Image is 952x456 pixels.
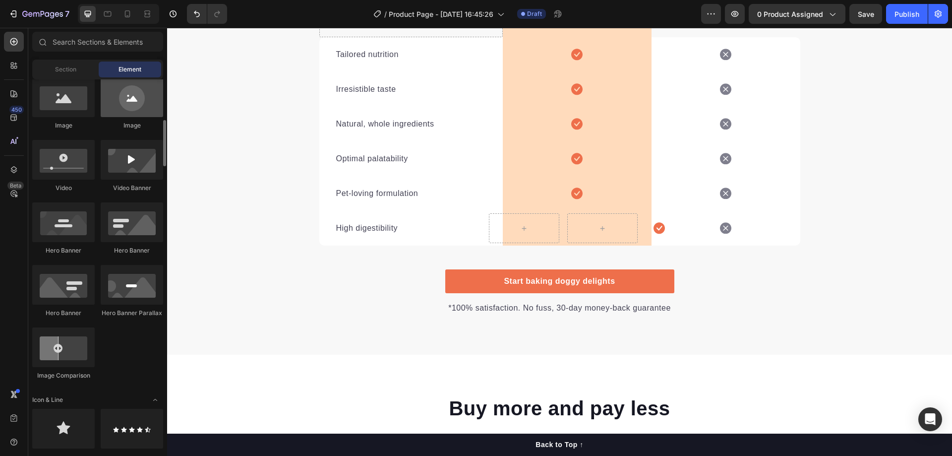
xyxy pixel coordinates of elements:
span: Draft [527,9,542,18]
a: Start baking doggy delights [278,242,507,265]
iframe: Design area [167,28,952,456]
div: Hero Banner [32,246,95,255]
p: High digestibility [169,195,319,206]
span: 0 product assigned [757,9,823,19]
div: Video [32,184,95,193]
div: Undo/Redo [187,4,227,24]
button: Save [849,4,882,24]
button: Publish [886,4,928,24]
span: Element [119,65,141,74]
p: Pet-loving formulation [169,160,319,172]
div: Back to Top ↑ [368,412,416,422]
p: *100% satisfaction. No fuss, 30-day money-back guarantee [279,274,506,286]
div: Publish [894,9,919,19]
input: Search Sections & Elements [32,32,163,52]
div: Hero Banner [32,309,95,318]
span: Product Page - [DATE] 16:45:26 [389,9,493,19]
div: Hero Banner [101,246,163,255]
span: Section [55,65,76,74]
span: / [384,9,387,19]
p: Irresistible taste [169,56,319,67]
p: 7 [65,8,69,20]
div: 450 [9,106,24,114]
div: Hero Banner Parallax [101,309,163,318]
button: 7 [4,4,74,24]
span: Save [858,10,874,18]
p: Optimal palatability [169,125,319,137]
span: Toggle open [147,392,163,408]
button: 0 product assigned [749,4,845,24]
div: Start baking doggy delights [337,248,448,260]
p: Buy more and pay less [96,368,689,393]
div: Beta [7,182,24,190]
div: Image [101,121,163,130]
span: Icon & Line [32,395,63,404]
div: Video Banner [101,184,163,193]
div: Image [32,121,95,130]
div: Image Comparison [32,371,95,380]
div: Open Intercom Messenger [918,407,942,431]
p: Natural, whole ingredients [169,90,319,102]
